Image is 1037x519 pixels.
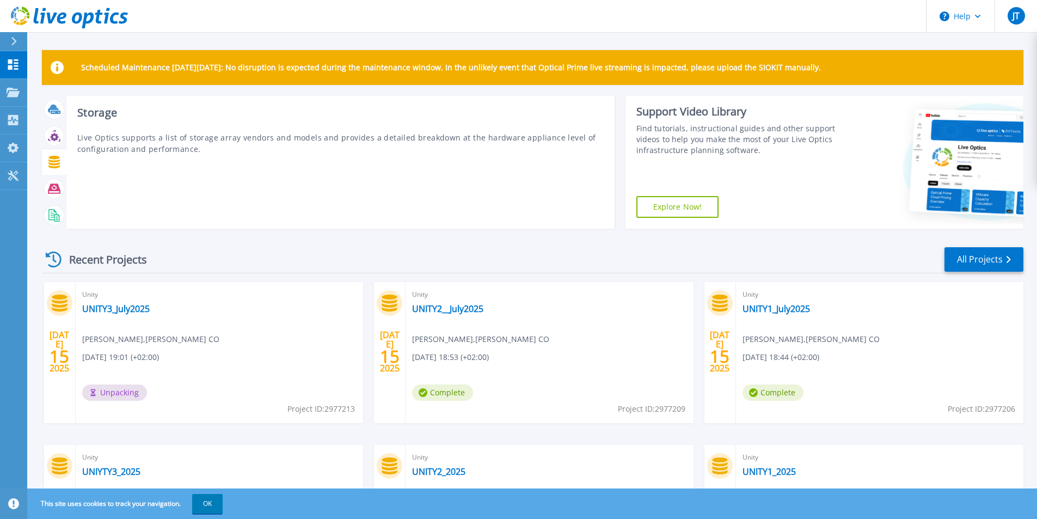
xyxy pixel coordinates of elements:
[82,351,159,363] span: [DATE] 19:01 (+02:00)
[636,196,719,218] a: Explore Now!
[77,107,604,119] h3: Storage
[948,403,1015,415] span: Project ID: 2977206
[743,384,803,401] span: Complete
[42,246,162,273] div: Recent Projects
[82,466,140,477] a: UNIYTY3_2025
[709,332,730,371] div: [DATE] 2025
[412,451,686,463] span: Unity
[82,384,147,401] span: Unpacking
[636,123,839,156] div: Find tutorials, instructional guides and other support videos to help you make the most of your L...
[412,289,686,301] span: Unity
[743,289,1017,301] span: Unity
[636,105,839,119] div: Support Video Library
[82,333,219,345] span: [PERSON_NAME] , [PERSON_NAME] CO
[50,352,69,361] span: 15
[743,333,880,345] span: [PERSON_NAME] , [PERSON_NAME] CO
[82,303,150,314] a: UNITY3_July2025
[287,403,355,415] span: Project ID: 2977213
[743,466,796,477] a: UNITY1_2025
[944,247,1023,272] a: All Projects
[82,451,357,463] span: Unity
[379,332,400,371] div: [DATE] 2025
[82,289,357,301] span: Unity
[192,494,223,514] button: OK
[618,403,685,415] span: Project ID: 2977209
[743,303,810,314] a: UNITY1_July2025
[412,333,549,345] span: [PERSON_NAME] , [PERSON_NAME] CO
[412,466,465,477] a: UNITY2_2025
[81,63,821,72] p: Scheduled Maintenance [DATE][DATE]: No disruption is expected during the maintenance window. In t...
[412,303,483,314] a: UNITY2__July2025
[743,351,819,363] span: [DATE] 18:44 (+02:00)
[30,494,223,514] span: This site uses cookies to track your navigation.
[710,352,729,361] span: 15
[380,352,400,361] span: 15
[49,332,70,371] div: [DATE] 2025
[1013,11,1020,20] span: JT
[412,351,489,363] span: [DATE] 18:53 (+02:00)
[412,384,473,401] span: Complete
[743,451,1017,463] span: Unity
[77,132,604,155] p: Live Optics supports a list of storage array vendors and models and provides a detailed breakdown...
